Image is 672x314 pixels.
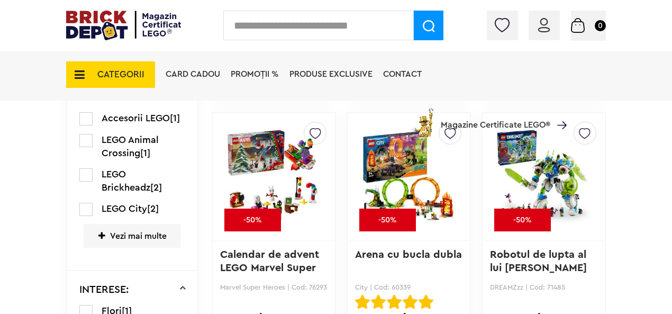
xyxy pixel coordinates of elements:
p: City | Cod: 60339 [355,283,462,291]
div: -50% [224,209,281,231]
span: Vezi mai multe [84,224,181,248]
a: Contact [383,70,422,78]
img: Evaluare cu stele [371,294,386,309]
a: Card Cadou [166,70,220,78]
span: [2] [150,183,162,192]
a: Magazine Certificate LEGO® [550,107,567,116]
span: Magazine Certificate LEGO® [441,106,550,130]
div: -50% [359,209,416,231]
a: Arena cu bucla dubla [355,249,462,260]
a: Robotul de lupta al lui [PERSON_NAME] si al Ca... [490,249,590,286]
span: LEGO Brickheadz [102,169,150,192]
img: Arena cu bucla dubla [361,103,457,251]
p: INTERESE: [79,284,129,295]
img: Robotul de lupta al lui Mateo si al Cavalerului Z-Blob [496,103,592,251]
a: Calendar de advent LEGO Marvel Super Heroes [220,249,322,286]
img: Calendar de advent LEGO Marvel Super Heroes [226,103,322,251]
img: Evaluare cu stele [387,294,402,309]
a: Produse exclusive [289,70,373,78]
div: -50% [494,209,551,231]
img: Evaluare cu stele [403,294,417,309]
small: 0 [595,20,606,31]
span: CATEGORII [97,70,144,79]
p: Marvel Super Heroes | Cod: 76293 [220,283,328,291]
a: PROMOȚII % [231,70,279,78]
img: Evaluare cu stele [419,294,433,309]
span: LEGO City [102,204,147,213]
span: [1] [140,148,150,158]
span: [2] [147,204,159,213]
p: DREAMZzz | Cod: 71485 [490,283,597,291]
img: Evaluare cu stele [355,294,370,309]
